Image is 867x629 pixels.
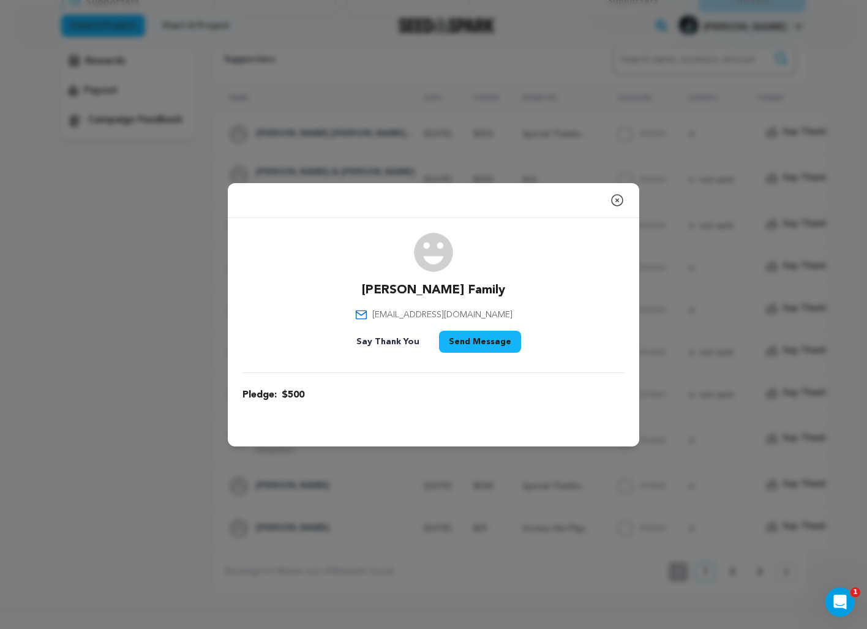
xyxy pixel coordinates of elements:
[439,331,521,353] button: Send Message
[362,282,505,299] p: [PERSON_NAME] Family
[282,388,304,402] span: $500
[347,331,429,353] button: Say Thank You
[850,587,860,597] span: 1
[372,309,512,321] span: [EMAIL_ADDRESS][DOMAIN_NAME]
[242,388,277,402] span: Pledge:
[825,587,855,617] iframe: Intercom live chat
[414,233,453,272] img: user.png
